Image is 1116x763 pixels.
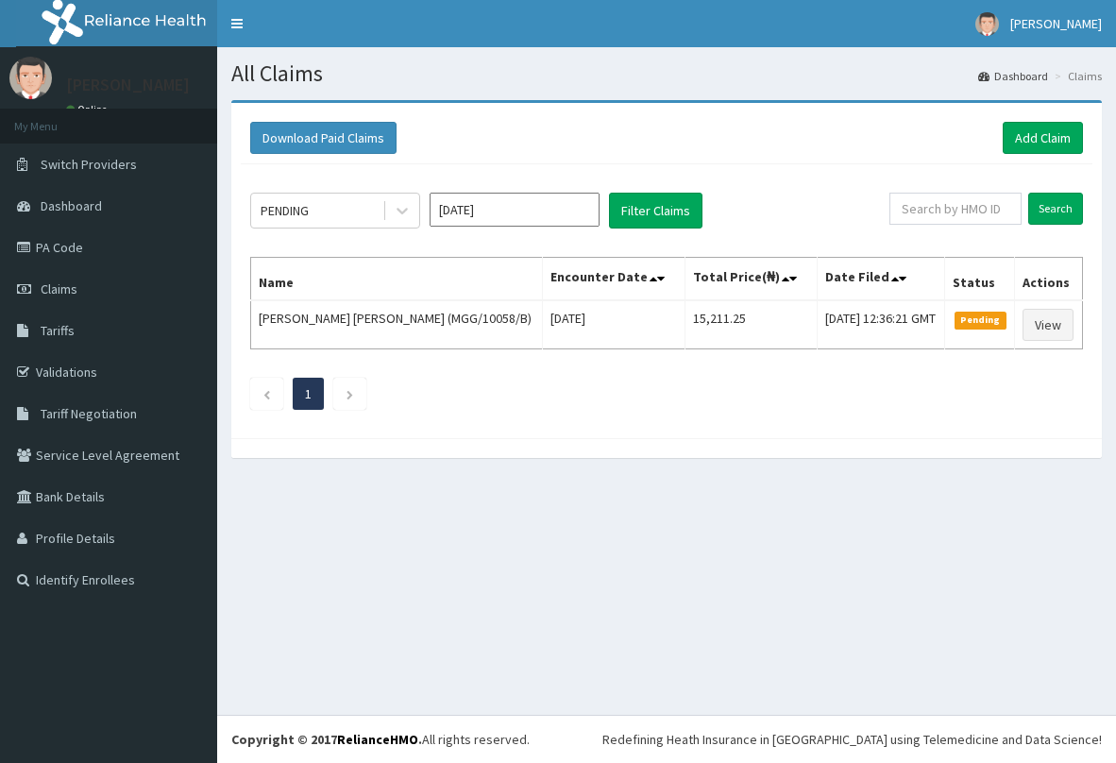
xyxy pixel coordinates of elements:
span: Pending [955,312,1006,329]
input: Select Month and Year [430,193,600,227]
a: RelianceHMO [337,731,418,748]
div: PENDING [261,201,309,220]
th: Encounter Date [542,258,685,301]
td: [DATE] 12:36:21 GMT [818,300,945,349]
span: Switch Providers [41,156,137,173]
a: Add Claim [1003,122,1083,154]
h1: All Claims [231,61,1102,86]
td: [DATE] [542,300,685,349]
a: Next page [346,385,354,402]
p: [PERSON_NAME] [66,76,190,93]
strong: Copyright © 2017 . [231,731,422,748]
th: Actions [1015,258,1083,301]
a: Previous page [262,385,271,402]
th: Date Filed [818,258,945,301]
li: Claims [1050,68,1102,84]
span: Tariff Negotiation [41,405,137,422]
div: Redefining Heath Insurance in [GEOGRAPHIC_DATA] using Telemedicine and Data Science! [602,730,1102,749]
span: Dashboard [41,197,102,214]
th: Total Price(₦) [685,258,817,301]
span: Claims [41,280,77,297]
input: Search by HMO ID [889,193,1022,225]
a: View [1023,309,1074,341]
td: [PERSON_NAME] [PERSON_NAME] (MGG/10058/B) [251,300,543,349]
a: Dashboard [978,68,1048,84]
button: Filter Claims [609,193,702,229]
span: [PERSON_NAME] [1010,15,1102,32]
footer: All rights reserved. [217,715,1116,763]
input: Search [1028,193,1083,225]
th: Name [251,258,543,301]
td: 15,211.25 [685,300,817,349]
th: Status [945,258,1015,301]
a: Online [66,103,111,116]
span: Tariffs [41,322,75,339]
img: User Image [975,12,999,36]
a: Page 1 is your current page [305,385,312,402]
button: Download Paid Claims [250,122,397,154]
img: User Image [9,57,52,99]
